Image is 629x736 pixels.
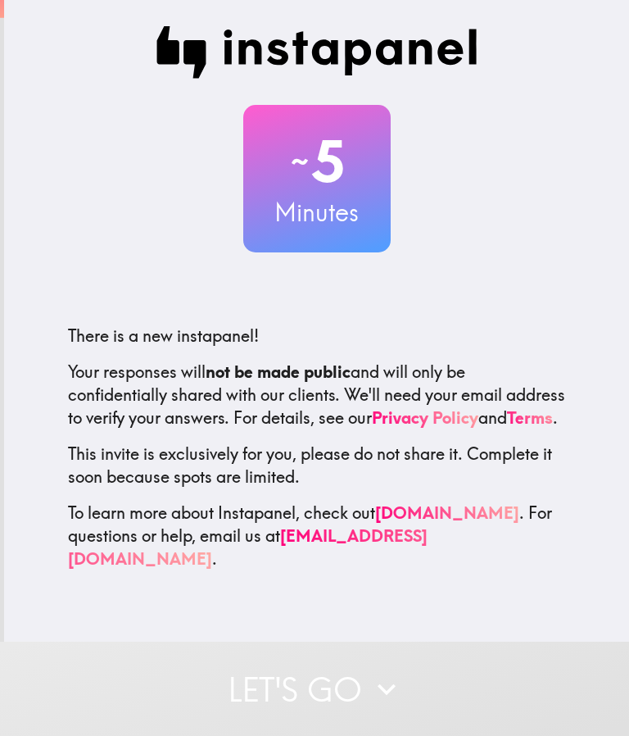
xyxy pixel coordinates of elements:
h2: 5 [243,128,391,195]
b: not be made public [206,361,351,382]
img: Instapanel [156,26,477,79]
span: There is a new instapanel! [68,325,259,346]
a: [DOMAIN_NAME] [375,502,519,523]
p: This invite is exclusively for you, please do not share it. Complete it soon because spots are li... [68,443,566,488]
p: To learn more about Instapanel, check out . For questions or help, email us at . [68,502,566,570]
a: Privacy Policy [372,407,478,428]
a: [EMAIL_ADDRESS][DOMAIN_NAME] [68,525,428,569]
h3: Minutes [243,195,391,229]
p: Your responses will and will only be confidentially shared with our clients. We'll need your emai... [68,361,566,429]
span: ~ [288,137,311,186]
a: Terms [507,407,553,428]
